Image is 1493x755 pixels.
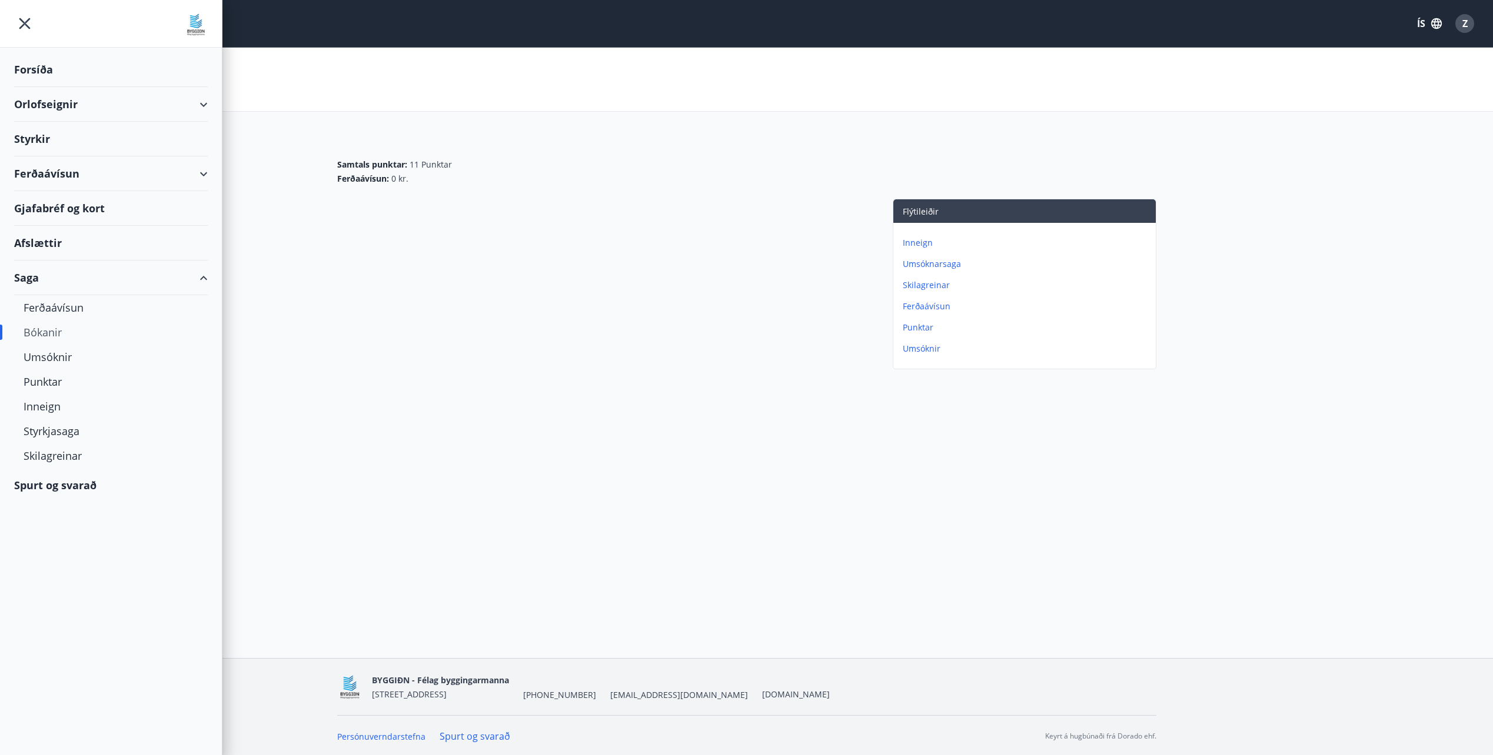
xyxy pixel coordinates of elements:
span: Samtals punktar : [337,159,407,171]
p: Ferðaávísun [903,300,1151,312]
p: Umsóknarsaga [903,258,1151,270]
div: Forsíða [14,52,208,87]
span: [STREET_ADDRESS] [372,689,447,700]
div: Ferðaávísun [14,156,208,191]
div: Saga [14,260,208,295]
div: Spurt og svarað [14,468,208,502]
span: Ferðaávísun : [337,173,389,185]
img: union_logo [184,13,208,36]
div: Skilagreinar [24,443,198,468]
img: BKlGVmlTW1Qrz68WFGMFQUcXHWdQd7yePWMkvn3i.png [337,674,363,700]
div: Bókanir [24,320,198,345]
button: Z [1451,9,1479,38]
span: Z [1462,17,1468,30]
a: Spurt og svarað [440,730,510,743]
span: BYGGIÐN - Félag byggingarmanna [372,674,509,686]
div: Orlofseignir [14,87,208,122]
a: Persónuverndarstefna [337,731,425,742]
div: Umsóknir [24,345,198,369]
div: Styrkir [14,122,208,156]
div: Inneign [24,394,198,419]
div: Ferðaávísun [24,295,198,320]
div: Styrkjasaga [24,419,198,443]
p: Punktar [903,322,1151,333]
p: Keyrt á hugbúnaði frá Dorado ehf. [1045,731,1156,741]
span: 0 kr. [391,173,408,185]
span: Flýtileiðir [903,206,939,217]
a: [DOMAIN_NAME] [762,689,830,700]
span: [PHONE_NUMBER] [523,689,596,701]
div: Punktar [24,369,198,394]
button: ÍS [1411,13,1448,34]
p: Inneign [903,237,1151,249]
span: 11 Punktar [410,159,452,171]
div: Afslættir [14,226,208,260]
span: [EMAIL_ADDRESS][DOMAIN_NAME] [610,689,748,701]
p: Umsóknir [903,343,1151,355]
button: menu [14,13,35,34]
div: Gjafabréf og kort [14,191,208,226]
p: Skilagreinar [903,279,1151,291]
